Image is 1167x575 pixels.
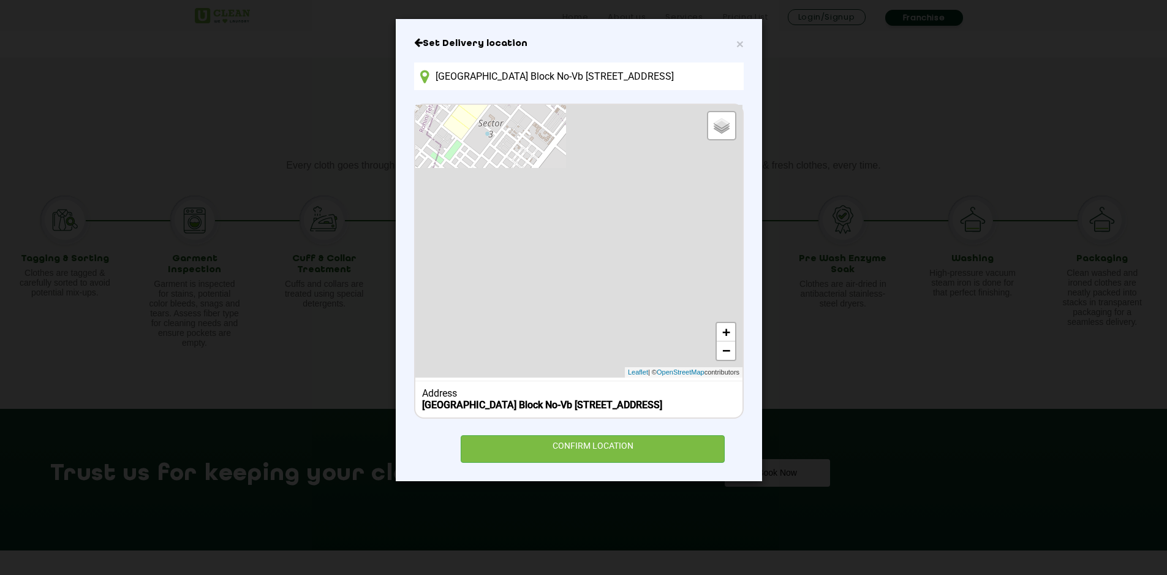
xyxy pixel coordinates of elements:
div: Address [422,387,736,399]
a: Zoom in [717,323,735,341]
a: Leaflet [628,367,648,378]
a: OpenStreetMap [657,367,704,378]
div: | © contributors [625,367,742,378]
a: Zoom out [717,341,735,360]
h6: Close [414,37,744,50]
input: Enter location [414,63,744,90]
b: [GEOGRAPHIC_DATA] Block No-Vb [STREET_ADDRESS] [422,399,662,411]
span: × [736,37,744,51]
a: Layers [708,112,735,139]
button: Close [736,37,744,50]
div: CONFIRM LOCATION [461,435,725,463]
